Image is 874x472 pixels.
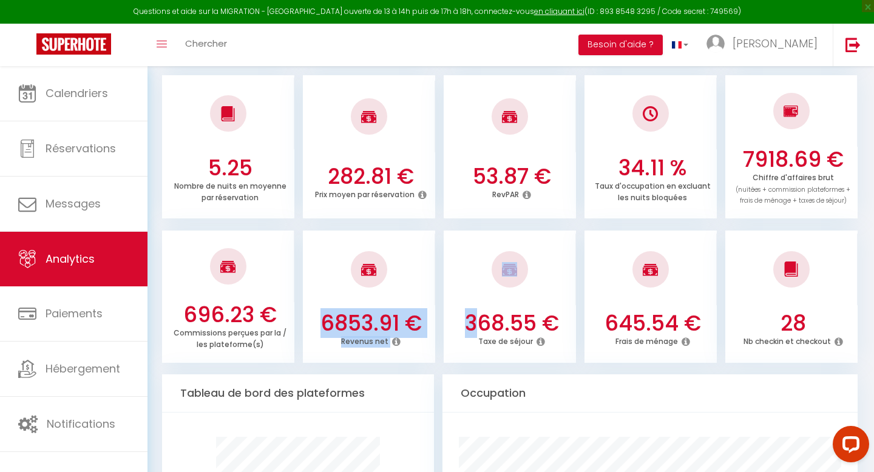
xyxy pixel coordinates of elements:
p: Taxe de séjour [478,334,533,346]
h3: 368.55 € [450,311,573,336]
img: Super Booking [36,33,111,55]
h3: 53.87 € [450,164,573,189]
span: (nuitées + commission plateformes + frais de ménage + taxes de séjour) [736,185,850,206]
p: Prix moyen par réservation [315,187,415,200]
iframe: LiveChat chat widget [823,421,874,472]
img: logout [845,37,861,52]
p: RevPAR [492,187,519,200]
img: NO IMAGE [784,104,799,118]
p: Nb checkin et checkout [744,334,831,346]
h3: 282.81 € [310,164,432,189]
p: Taux d'occupation en excluant les nuits bloquées [595,178,711,203]
h3: 28 [732,311,855,336]
a: Chercher [176,24,236,66]
h3: 5.25 [169,155,291,181]
h3: 7918.69 € [732,147,855,172]
span: Chercher [185,37,227,50]
span: Messages [46,196,101,211]
a: en cliquant ici [534,6,584,16]
span: Analytics [46,251,95,266]
h3: 6853.91 € [310,311,432,336]
div: Tableau de bord des plateformes [162,374,434,413]
p: Revenus net [341,334,388,346]
button: Besoin d'aide ? [578,35,663,55]
span: Calendriers [46,86,108,101]
img: ... [706,35,725,53]
img: NO IMAGE [643,106,658,121]
span: Hébergement [46,361,120,376]
span: Paiements [46,306,103,321]
h3: 645.54 € [591,311,714,336]
p: Nombre de nuits en moyenne par réservation [174,178,286,203]
div: Occupation [442,374,858,413]
p: Frais de ménage [615,334,678,346]
h3: 34.11 % [591,155,714,181]
a: ... [PERSON_NAME] [697,24,833,66]
h3: 696.23 € [169,302,291,328]
p: Commissions perçues par la / les plateforme(s) [174,325,286,349]
span: Notifications [47,416,115,431]
span: Réservations [46,141,116,156]
span: [PERSON_NAME] [733,36,818,51]
p: Chiffre d'affaires brut [736,170,850,206]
